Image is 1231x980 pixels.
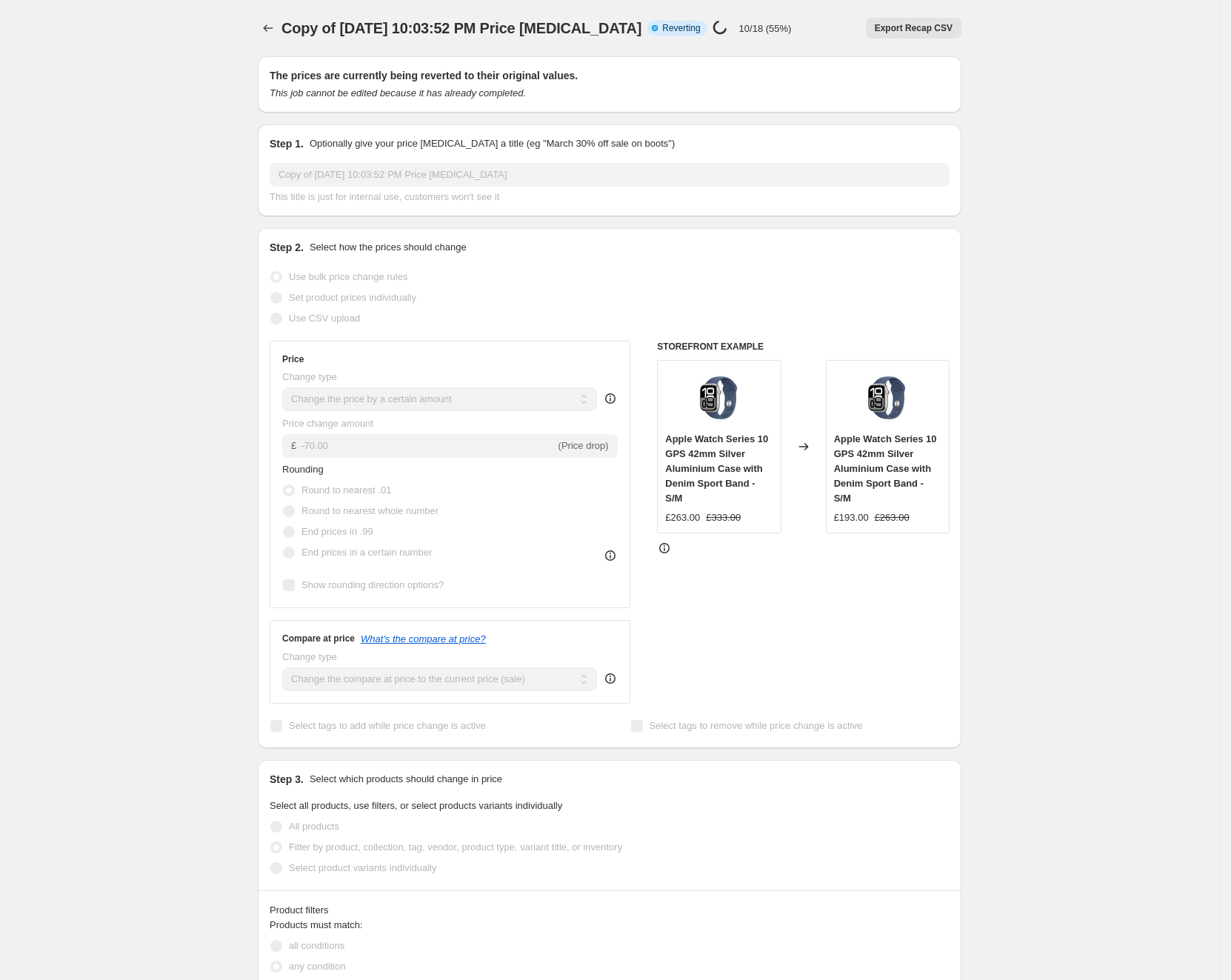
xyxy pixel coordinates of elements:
button: Export Recap CSV [866,18,961,39]
input: -10.00 [301,434,555,458]
div: help [603,671,618,686]
span: Filter by product, collection, tag, vendor, product type, variant title, or inventory [289,841,622,853]
span: Rounding [282,464,324,475]
span: Export Recap CSV [875,22,953,34]
span: Select tags to add while price change is active [289,720,486,731]
span: Apple Watch Series 10 GPS 42mm Silver Aluminium Case with Denim Sport Band - S/M [834,433,937,504]
p: 10/18 (55%) [739,23,792,34]
p: Select which products should change in price [310,772,502,787]
i: This job cannot be edited because it has already completed. [270,87,526,99]
span: Select product variants individually [289,862,436,873]
p: Select how the prices should change [310,240,467,255]
button: What's the compare at price? [361,633,486,644]
span: (Price drop) [558,440,609,451]
span: Use bulk price change rules [289,271,407,282]
span: Apple Watch Series 10 GPS 42mm Silver Aluminium Case with Denim Sport Band - S/M [665,433,768,504]
img: IMG-14853252_03f3a7cb-0380-45f7-8c0b-d13b9d6d8849_80x.jpg [858,368,917,427]
h2: Step 2. [270,240,304,255]
span: Round to nearest whole number [301,505,438,516]
span: any condition [289,961,346,972]
span: Show rounding direction options? [301,579,444,590]
span: Copy of [DATE] 10:03:52 PM Price [MEDICAL_DATA] [281,20,641,36]
h3: Price [282,353,304,365]
span: Select all products, use filters, or select products variants individually [270,800,562,811]
h2: Step 3. [270,772,304,787]
span: £ [291,440,296,451]
span: This title is just for internal use, customers won't see it [270,191,499,202]
p: Optionally give your price [MEDICAL_DATA] a title (eg "March 30% off sale on boots") [310,136,675,151]
div: help [603,391,618,406]
strike: £333.00 [706,510,741,525]
span: Change type [282,651,337,662]
h2: The prices are currently being reverted to their original values. [270,68,950,83]
span: All products [289,821,339,832]
div: £193.00 [834,510,869,525]
span: Products must match: [270,919,363,930]
input: 30% off holiday sale [270,163,950,187]
h6: STOREFRONT EXAMPLE [657,341,950,353]
img: IMG-14853252_03f3a7cb-0380-45f7-8c0b-d13b9d6d8849_80x.jpg [690,368,749,427]
button: Price change jobs [258,18,278,39]
span: Select tags to remove while price change is active [650,720,863,731]
h2: Step 1. [270,136,304,151]
div: Product filters [270,903,950,918]
span: End prices in .99 [301,526,373,537]
span: Use CSV upload [289,313,360,324]
span: Round to nearest .01 [301,484,391,496]
span: Reverting [662,22,700,34]
span: Change type [282,371,337,382]
strike: £263.00 [875,510,910,525]
span: all conditions [289,940,344,951]
span: Price change amount [282,418,373,429]
div: £263.00 [665,510,700,525]
span: Set product prices individually [289,292,416,303]
h3: Compare at price [282,633,355,644]
span: End prices in a certain number [301,547,432,558]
